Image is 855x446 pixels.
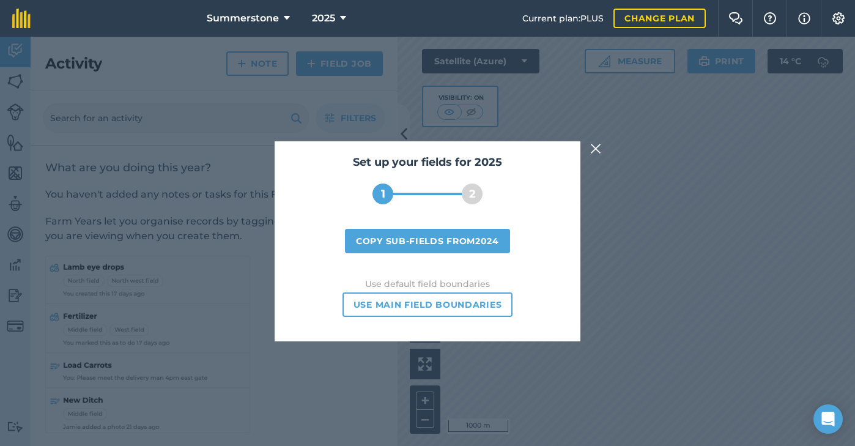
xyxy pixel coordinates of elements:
[12,9,31,28] img: fieldmargin Logo
[522,12,604,25] span: Current plan : PLUS
[798,11,810,26] img: svg+xml;base64,PHN2ZyB4bWxucz0iaHR0cDovL3d3dy53My5vcmcvMjAwMC9zdmciIHdpZHRoPSIxNyIgaGVpZ2h0PSIxNy...
[312,11,335,26] span: 2025
[462,184,483,204] div: 2
[728,12,743,24] img: Two speech bubbles overlapping with the left bubble in the forefront
[372,184,393,204] div: 1
[287,278,568,290] small: Use default field boundaries
[613,9,706,28] a: Change plan
[342,292,513,317] button: Use main field boundaries
[831,12,846,24] img: A cog icon
[813,404,843,434] div: Open Intercom Messenger
[763,12,777,24] img: A question mark icon
[287,154,568,171] h2: Set up your fields for 2025
[590,141,601,156] img: svg+xml;base64,PHN2ZyB4bWxucz0iaHR0cDovL3d3dy53My5vcmcvMjAwMC9zdmciIHdpZHRoPSIyMiIgaGVpZ2h0PSIzMC...
[207,11,279,26] span: Summerstone
[345,229,510,253] button: Copy sub-fields from2024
